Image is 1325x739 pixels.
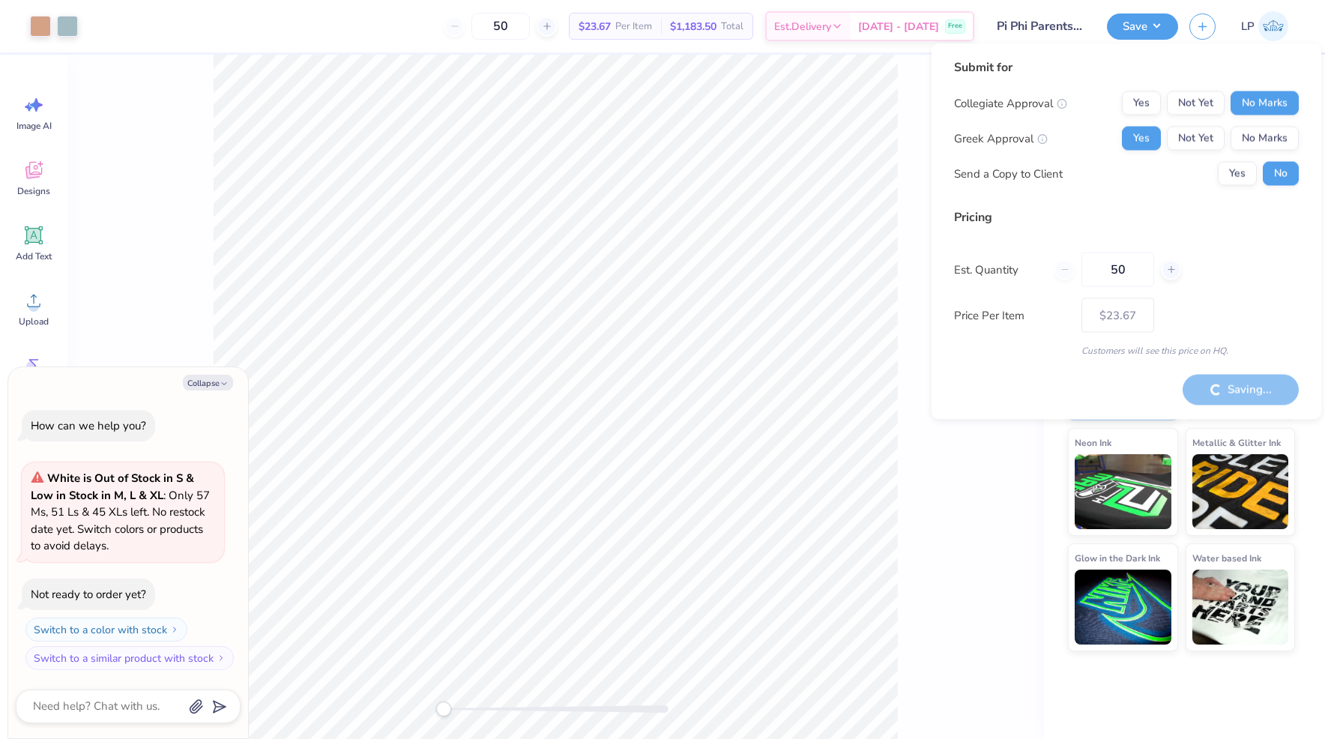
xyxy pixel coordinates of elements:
span: Free [948,21,962,31]
span: Glow in the Dark Ink [1075,550,1160,566]
button: Not Yet [1167,127,1225,151]
strong: White is Out of Stock in S & Low in Stock in M, L & XL [31,471,194,503]
span: $1,183.50 [670,19,716,34]
img: Switch to a color with stock [170,625,179,634]
button: Collapse [183,375,233,390]
span: Total [721,19,743,34]
button: Switch to a color with stock [25,618,187,642]
img: Switch to a similar product with stock [217,654,226,663]
div: Accessibility label [436,702,451,717]
button: Save [1107,13,1178,40]
input: Untitled Design [986,11,1096,41]
button: Yes [1122,91,1161,115]
span: : Only 57 Ms, 51 Ls & 45 XLs left. No restock date yet. Switch colors or products to avoid delays. [31,471,210,553]
button: No Marks [1231,127,1299,151]
div: Collegiate Approval [954,94,1067,112]
span: $23.67 [579,19,611,34]
span: Add Text [16,250,52,262]
button: Yes [1218,162,1257,186]
a: LP [1234,11,1295,41]
input: – – [471,13,530,40]
div: Submit for [954,58,1299,76]
span: Upload [19,316,49,328]
button: Switch to a similar product with stock [25,646,234,670]
input: – – [1081,253,1154,287]
span: LP [1241,18,1255,35]
span: Est. Delivery [774,19,831,34]
span: Designs [17,185,50,197]
div: Customers will see this price on HQ. [954,344,1299,358]
button: Not Yet [1167,91,1225,115]
span: Water based Ink [1192,550,1261,566]
img: Lauren Pevec [1258,11,1288,41]
img: Water based Ink [1192,570,1289,645]
div: Send a Copy to Client [954,165,1063,182]
span: Metallic & Glitter Ink [1192,435,1281,450]
label: Est. Quantity [954,261,1043,278]
img: Glow in the Dark Ink [1075,570,1171,645]
button: Yes [1122,127,1161,151]
button: No [1263,162,1299,186]
img: Metallic & Glitter Ink [1192,454,1289,529]
div: Pricing [954,208,1299,226]
div: How can we help you? [31,418,146,433]
span: Neon Ink [1075,435,1111,450]
span: Per Item [615,19,652,34]
img: Neon Ink [1075,454,1171,529]
div: Greek Approval [954,130,1048,147]
span: [DATE] - [DATE] [858,19,939,34]
span: Image AI [16,120,52,132]
label: Price Per Item [954,307,1070,324]
button: No Marks [1231,91,1299,115]
div: Not ready to order yet? [31,587,146,602]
